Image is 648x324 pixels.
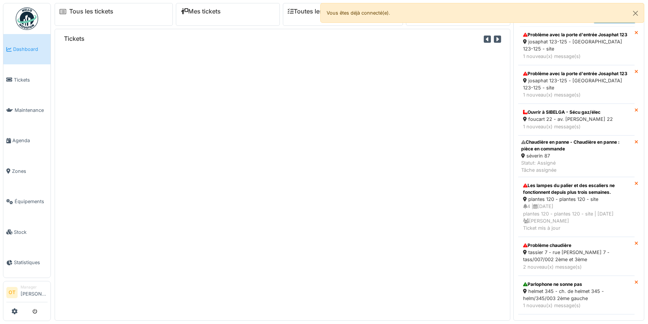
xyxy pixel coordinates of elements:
[181,8,221,15] a: Mes tickets
[523,38,630,52] div: josaphat 123-125 - [GEOGRAPHIC_DATA] 123-125 - site
[3,247,51,278] a: Statistiques
[12,168,48,175] span: Zones
[523,182,630,196] div: Les lampes du palier et des escaliers ne fonctionnent depuis plus trois semaines.
[14,76,48,83] span: Tickets
[523,31,630,38] div: Problème avec la porte d'entrée Josaphat 123
[523,196,630,203] div: plantes 120 - plantes 120 - site
[523,242,630,249] div: Problème chaudière
[3,34,51,64] a: Dashboard
[521,139,632,152] div: Chaudière en panne - Chaudière en panne : pièce en commande
[523,70,630,77] div: Problème avec la porte d'entrée Josaphat 123
[21,284,48,300] li: [PERSON_NAME]
[21,284,48,290] div: Manager
[3,125,51,156] a: Agenda
[523,203,630,232] div: 4 | [DATE] plantes 120 - plantes 120 - site | [DATE] [PERSON_NAME] Ticket mis à jour
[6,287,18,298] li: OT
[518,177,635,237] a: Les lampes du palier et des escaliers ne fonctionnent depuis plus trois semaines. plantes 120 - p...
[3,217,51,247] a: Stock
[64,35,85,42] h6: Tickets
[518,135,635,177] a: Chaudière en panne - Chaudière en panne : pièce en commande séverin 87 Statut: AssignéTâche assignée
[523,77,630,91] div: josaphat 123-125 - [GEOGRAPHIC_DATA] 123-125 - site
[69,8,113,15] a: Tous les tickets
[521,159,632,174] div: Statut: Assigné Tâche assignée
[13,46,48,53] span: Dashboard
[14,259,48,266] span: Statistiques
[518,276,635,315] a: Parlophone ne sonne pas helmet 345 - ch. de helmet 345 - helm/345/003 2ème gauche 1 nouveau(x) me...
[523,249,630,263] div: tassier 7 - rue [PERSON_NAME] 7 - tass/007/002 2ème et 3ème
[523,109,630,116] div: Ouvrir à SIBELGA - Sécu gaz/élec
[518,104,635,135] a: Ouvrir à SIBELGA - Sécu gaz/élec foucart 22 - av. [PERSON_NAME] 22 1 nouveau(x) message(s)
[523,91,630,98] div: 1 nouveau(x) message(s)
[3,156,51,186] a: Zones
[521,152,632,159] div: séverin 87
[523,263,630,270] div: 2 nouveau(x) message(s)
[3,64,51,95] a: Tickets
[627,3,644,23] button: Close
[3,95,51,125] a: Maintenance
[15,198,48,205] span: Équipements
[523,281,630,288] div: Parlophone ne sonne pas
[518,65,635,104] a: Problème avec la porte d'entrée Josaphat 123 josaphat 123-125 - [GEOGRAPHIC_DATA] 123-125 - site ...
[518,26,635,65] a: Problème avec la porte d'entrée Josaphat 123 josaphat 123-125 - [GEOGRAPHIC_DATA] 123-125 - site ...
[3,186,51,217] a: Équipements
[523,53,630,60] div: 1 nouveau(x) message(s)
[288,8,343,15] a: Toutes les tâches
[523,123,630,130] div: 1 nouveau(x) message(s)
[12,137,48,144] span: Agenda
[15,107,48,114] span: Maintenance
[6,284,48,302] a: OT Manager[PERSON_NAME]
[320,3,644,23] div: Vous êtes déjà connecté(e).
[523,288,630,302] div: helmet 345 - ch. de helmet 345 - helm/345/003 2ème gauche
[14,229,48,236] span: Stock
[523,302,630,309] div: 1 nouveau(x) message(s)
[16,7,38,30] img: Badge_color-CXgf-gQk.svg
[518,237,635,276] a: Problème chaudière tassier 7 - rue [PERSON_NAME] 7 - tass/007/002 2ème et 3ème 2 nouveau(x) messa...
[523,116,630,123] div: foucart 22 - av. [PERSON_NAME] 22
